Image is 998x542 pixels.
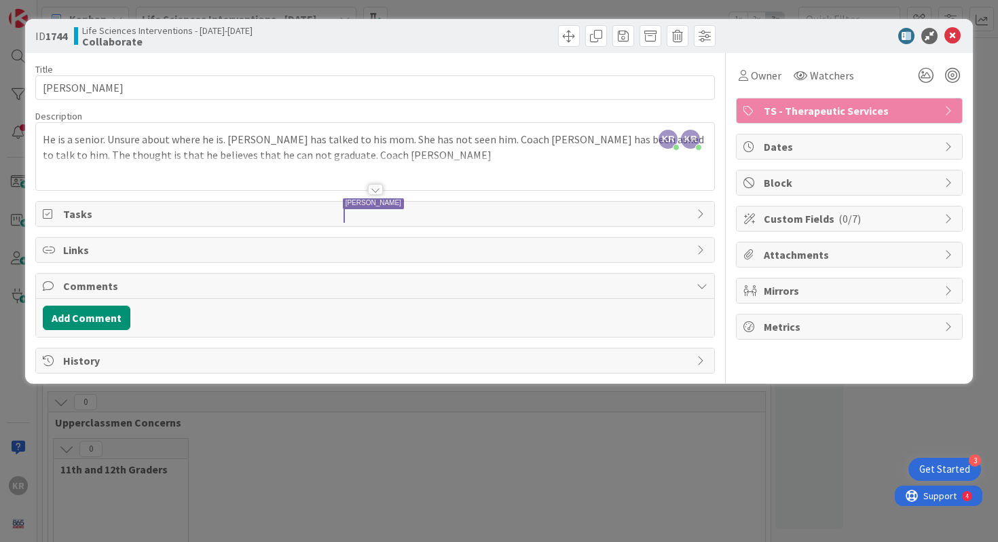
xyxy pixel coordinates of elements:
[659,130,678,149] span: KR
[764,319,938,335] span: Metrics
[43,306,130,330] button: Add Comment
[43,132,708,162] p: He is a senior. Unsure about where he is. [PERSON_NAME] has talked to his mom. She has not seen h...
[45,29,67,43] b: 1744
[82,36,253,47] b: Collaborate
[764,211,938,227] span: Custom Fields
[82,25,253,36] span: Life Sciences Interventions - [DATE]-[DATE]
[764,175,938,191] span: Block
[63,353,690,369] span: History
[63,242,690,258] span: Links
[63,206,690,222] span: Tasks
[764,247,938,263] span: Attachments
[764,103,938,119] span: TS - Therapeutic Services
[764,283,938,299] span: Mirrors
[71,5,74,16] div: 4
[919,463,970,476] div: Get Started
[751,67,781,84] span: Owner
[838,212,861,225] span: ( 0/7 )
[35,63,53,75] label: Title
[35,110,82,122] span: Description
[29,2,62,18] span: Support
[810,67,854,84] span: Watchers
[35,75,716,100] input: type card name here...
[908,458,981,481] div: Open Get Started checklist, remaining modules: 3
[35,28,67,44] span: ID
[681,130,700,149] span: KR
[63,278,690,294] span: Comments
[764,139,938,155] span: Dates
[969,454,981,467] div: 3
